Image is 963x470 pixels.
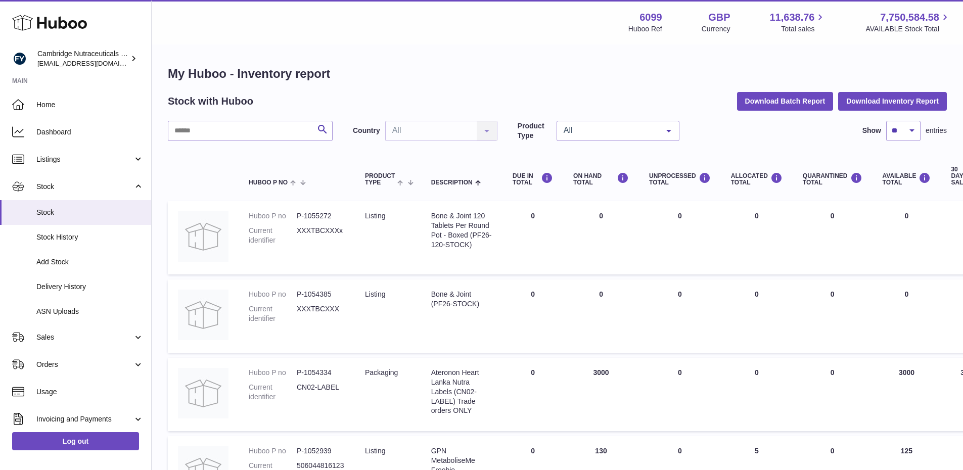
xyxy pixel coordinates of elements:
dt: Huboo P no [249,446,297,456]
dd: CN02-LABEL [297,383,345,402]
span: Stock [36,182,133,192]
td: 0 [502,279,563,353]
td: 0 [721,358,793,431]
a: 11,638.76 Total sales [769,11,826,34]
span: Invoicing and Payments [36,414,133,424]
div: Cambridge Nutraceuticals Ltd [37,49,128,68]
td: 0 [563,201,639,274]
span: 11,638.76 [769,11,814,24]
div: UNPROCESSED Total [649,172,711,186]
span: Total sales [781,24,826,34]
span: Home [36,100,144,110]
div: Bone & Joint (PF26-STOCK) [431,290,492,309]
div: ON HAND Total [573,172,629,186]
span: Sales [36,333,133,342]
span: Orders [36,360,133,369]
div: Bone & Joint 120 Tablets Per Round Pot - Boxed (PF26-120-STOCK) [431,211,492,250]
td: 0 [502,358,563,431]
dd: P-1055272 [297,211,345,221]
td: 0 [873,201,941,274]
img: product image [178,368,228,418]
strong: GBP [708,11,730,24]
h2: Stock with Huboo [168,95,253,108]
td: 0 [502,201,563,274]
td: 0 [639,279,721,353]
button: Download Inventory Report [838,92,947,110]
td: 0 [721,201,793,274]
div: QUARANTINED Total [803,172,862,186]
span: [EMAIL_ADDRESS][DOMAIN_NAME] [37,59,149,67]
span: Usage [36,387,144,397]
button: Download Batch Report [737,92,834,110]
td: 0 [639,358,721,431]
span: 0 [831,368,835,377]
span: listing [365,447,385,455]
span: Stock History [36,232,144,242]
img: product image [178,290,228,340]
span: 0 [831,212,835,220]
td: 0 [563,279,639,353]
td: 3000 [563,358,639,431]
dt: Huboo P no [249,368,297,378]
span: Listings [36,155,133,164]
td: 0 [721,279,793,353]
td: 3000 [873,358,941,431]
dt: Current identifier [249,383,297,402]
td: 0 [639,201,721,274]
span: Description [431,179,473,186]
dt: Current identifier [249,226,297,245]
dd: P-1052939 [297,446,345,456]
label: Product Type [518,121,552,140]
div: Currency [702,24,730,34]
span: 0 [831,290,835,298]
dd: XXXTBCXXXx [297,226,345,245]
label: Country [353,126,380,135]
dt: Current identifier [249,304,297,323]
a: 7,750,584.58 AVAILABLE Stock Total [865,11,951,34]
span: Stock [36,208,144,217]
span: AVAILABLE Stock Total [865,24,951,34]
dt: Huboo P no [249,211,297,221]
dd: P-1054334 [297,368,345,378]
span: listing [365,290,385,298]
img: huboo@camnutra.com [12,51,27,66]
div: ALLOCATED Total [731,172,783,186]
label: Show [862,126,881,135]
div: Huboo Ref [628,24,662,34]
a: Log out [12,432,139,450]
span: All [561,125,659,135]
div: AVAILABLE Total [883,172,931,186]
span: Add Stock [36,257,144,267]
img: product image [178,211,228,262]
h1: My Huboo - Inventory report [168,66,947,82]
td: 0 [873,279,941,353]
span: 0 [831,447,835,455]
span: Huboo P no [249,179,288,186]
span: listing [365,212,385,220]
span: ASN Uploads [36,307,144,316]
strong: 6099 [639,11,662,24]
div: Ateronon Heart Lanka Nutra Labels (CN02-LABEL) Trade orders ONLY [431,368,492,415]
span: Delivery History [36,282,144,292]
dd: P-1054385 [297,290,345,299]
span: 7,750,584.58 [880,11,939,24]
div: DUE IN TOTAL [513,172,553,186]
dt: Huboo P no [249,290,297,299]
span: Product Type [365,173,395,186]
span: entries [926,126,947,135]
span: Dashboard [36,127,144,137]
span: packaging [365,368,398,377]
dd: XXXTBCXXX [297,304,345,323]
